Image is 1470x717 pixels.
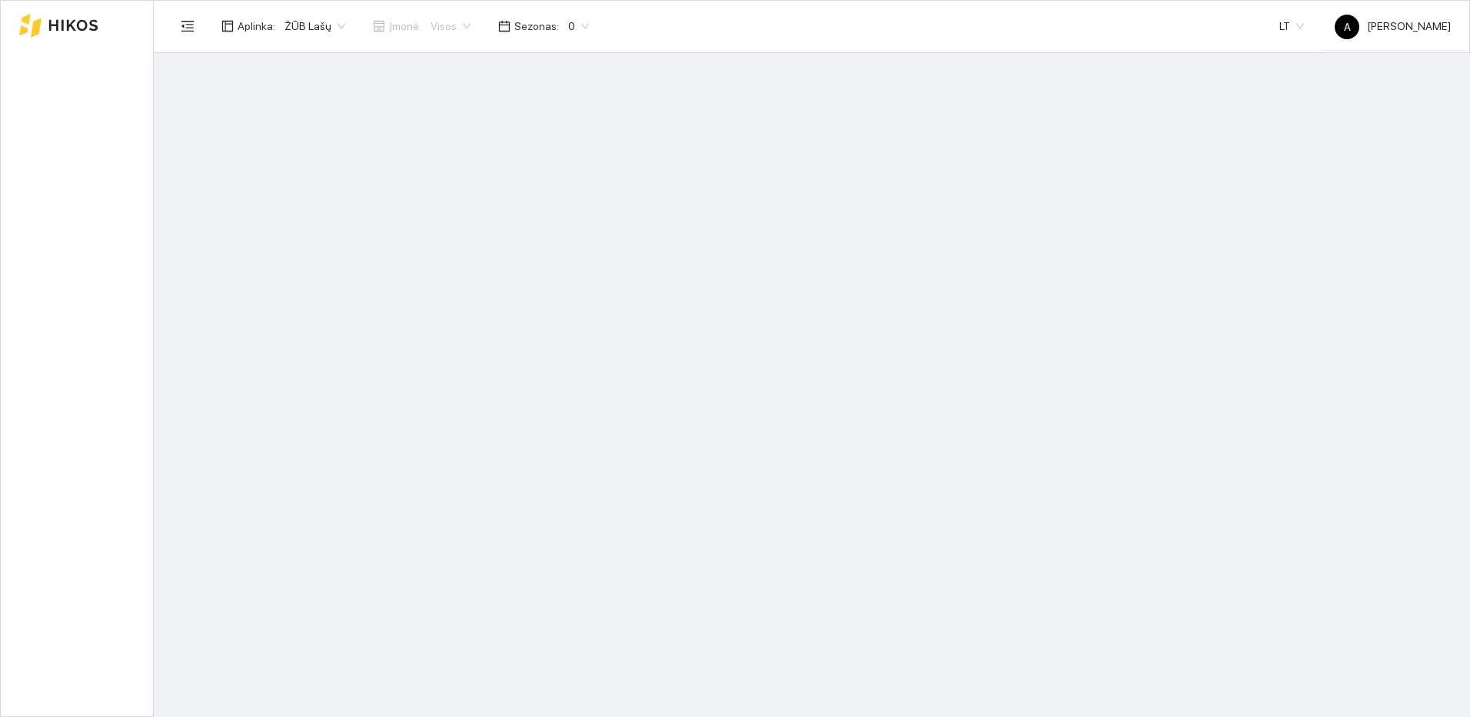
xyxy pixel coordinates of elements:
[389,18,421,35] span: Įmonė :
[498,20,511,32] span: calendar
[1279,15,1304,38] span: LT
[221,20,234,32] span: layout
[514,18,559,35] span: Sezonas :
[1335,20,1451,32] span: [PERSON_NAME]
[238,18,275,35] span: Aplinka :
[181,19,195,33] span: menu-fold
[568,15,589,38] span: 0
[284,15,345,38] span: ŽŪB Lašų
[431,15,471,38] span: Visos
[172,11,203,42] button: menu-fold
[1344,15,1351,39] span: A
[373,20,385,32] span: shop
